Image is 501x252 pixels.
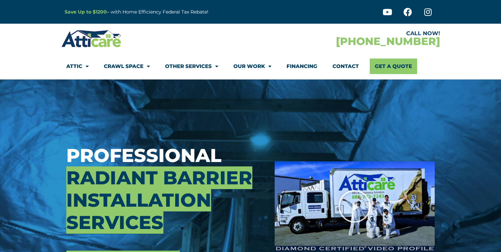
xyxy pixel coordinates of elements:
[65,8,284,16] p: – with Home Efficiency Federal Tax Rebate!
[370,59,417,74] a: Get A Quote
[251,31,440,36] div: CALL NOW!
[65,9,107,15] a: Save Up to $1200
[66,59,435,74] nav: Menu
[233,59,271,74] a: Our Work
[165,59,218,74] a: Other Services
[66,59,89,74] a: Attic
[66,166,252,234] span: Radiant Barrier Installation Services
[287,59,317,74] a: Financing
[66,144,265,234] h3: Professional
[338,189,371,223] div: Play Video
[104,59,150,74] a: Crawl Space
[333,59,359,74] a: Contact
